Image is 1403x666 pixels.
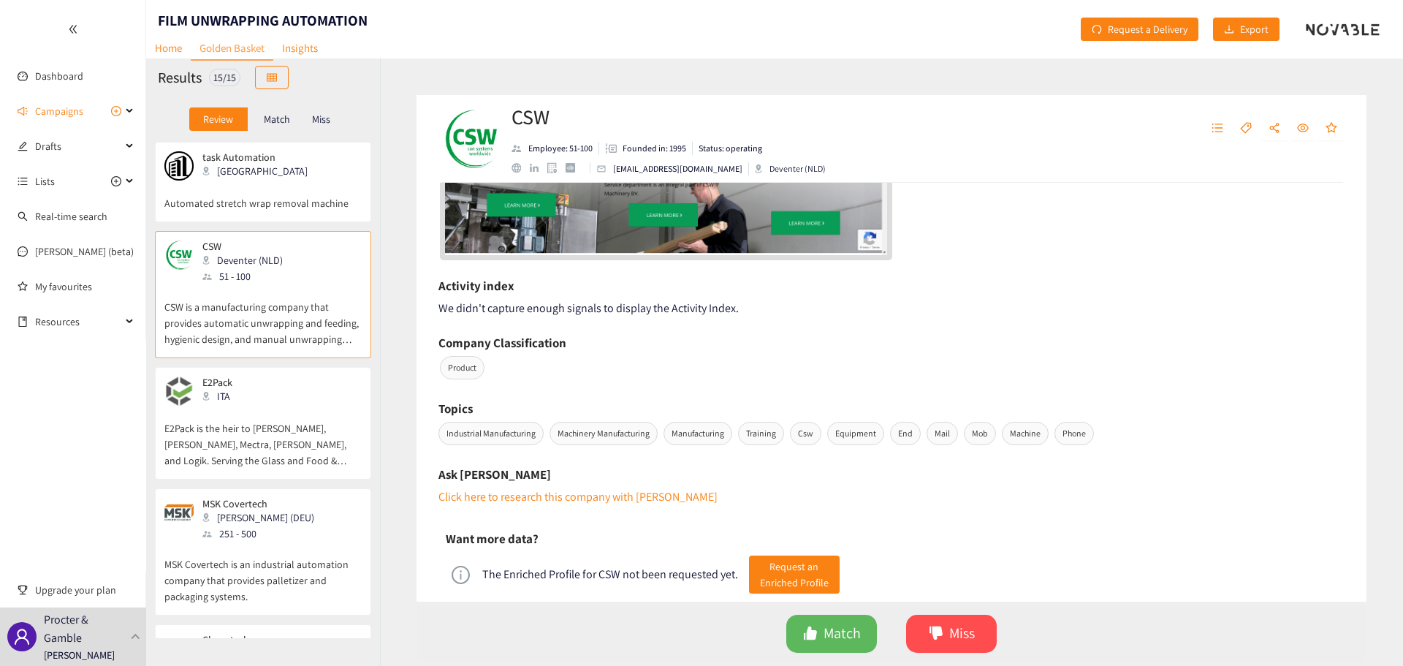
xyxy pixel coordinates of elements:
a: My favourites [35,272,134,301]
span: double-left [68,24,78,34]
p: [PERSON_NAME] [44,647,115,663]
a: Home [146,37,191,59]
span: dislike [929,626,943,643]
span: Mail [927,422,958,445]
p: Clevertech [202,634,351,646]
p: Match [264,113,290,125]
h2: CSW [512,102,826,132]
span: Industrial Manufacturing [438,422,544,445]
img: Company Logo [442,110,501,168]
span: Phone [1054,422,1094,445]
div: Deventer (NLD) [202,252,292,268]
img: Snapshot of the company's website [164,241,194,270]
h6: Activity index [438,275,514,297]
span: tag [1240,122,1252,135]
a: Insights [273,37,327,59]
h2: Results [158,67,202,88]
span: Match [824,622,861,645]
div: 51 - 100 [202,268,292,284]
span: book [18,317,28,327]
span: sound [18,106,28,116]
span: trophy [18,585,28,595]
a: Real-time search [35,210,107,223]
button: tag [1233,117,1259,140]
button: eye [1290,117,1316,140]
p: MSK Covertech is an industrial automation company that provides palletizer and packaging systems. [164,542,362,605]
p: Founded in: 1995 [623,142,686,155]
span: Campaigns [35,97,83,126]
img: Snapshot of the company's website [164,498,194,527]
p: CSW is a manufacturing company that provides automatic unwrapping and feeding, hygienic design, a... [164,284,362,347]
a: linkedin [530,164,547,173]
img: Snapshot of the company's website [164,151,194,181]
span: redo [1092,24,1102,36]
h6: Company Classification [438,332,566,354]
p: CSW [202,241,283,252]
p: E2Pack [202,376,261,388]
span: Miss [949,622,975,645]
button: table [255,66,289,89]
div: Chat Widget [1165,508,1403,666]
span: info-circle [452,566,470,584]
button: redoRequest a Delivery [1081,18,1198,41]
span: Export [1240,21,1269,37]
div: The Enriched Profile for CSW not been requested yet. [482,567,738,582]
button: unordered-list [1204,117,1231,140]
div: [PERSON_NAME] (DEU) [202,510,323,526]
span: Training [738,422,784,445]
h6: Ask [PERSON_NAME] [438,463,551,485]
span: share-alt [1269,122,1280,135]
span: Drafts [35,132,121,161]
div: 15 / 15 [209,69,240,86]
a: crunchbase [566,163,584,173]
button: dislikeMiss [906,615,997,653]
li: Founded in year [599,142,693,155]
p: Status: operating [699,142,762,155]
div: [GEOGRAPHIC_DATA] [202,163,316,179]
img: Snapshot of the company's website [164,376,194,406]
img: Snapshot of the company's website [164,634,194,663]
span: like [803,626,818,643]
p: task Automation [202,151,308,163]
p: Employee: 51-100 [528,142,593,155]
span: End [890,422,921,445]
p: Review [203,113,233,125]
span: plus-circle [111,176,121,186]
span: Upgrade your plan [35,575,134,605]
a: google maps [547,162,566,173]
span: download [1224,24,1234,36]
p: Miss [312,113,330,125]
h6: Want more data? [446,528,539,550]
button: downloadExport [1213,18,1280,41]
span: user [13,628,31,646]
a: Click here to research this company with [PERSON_NAME] [438,489,718,504]
span: edit [18,141,28,151]
a: Golden Basket [191,37,273,61]
li: Status [693,142,762,155]
button: star [1318,117,1345,140]
span: Csw [790,422,821,445]
p: [EMAIL_ADDRESS][DOMAIN_NAME] [613,162,742,175]
div: 251 - 500 [202,526,323,542]
span: Mob [964,422,996,445]
div: ITA [202,388,270,404]
a: website [512,163,530,173]
span: Manufacturing [664,422,732,445]
p: Procter & Gamble [44,610,125,647]
span: Resources [35,307,121,336]
button: share-alt [1261,117,1288,140]
span: table [267,72,277,84]
div: Deventer (NLD) [755,162,826,175]
span: Machinery Manufacturing [550,422,658,445]
span: Lists [35,167,55,196]
p: MSK Covertech [202,498,314,510]
h6: Topics [438,398,473,420]
span: Request an Enriched Profile [760,559,829,591]
a: Dashboard [35,69,83,83]
p: Automated stretch wrap removal machine [164,181,362,211]
span: unordered-list [18,176,28,186]
span: Equipment [827,422,884,445]
span: unordered-list [1212,122,1223,135]
span: Machine [1002,422,1049,445]
span: eye [1297,122,1309,135]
